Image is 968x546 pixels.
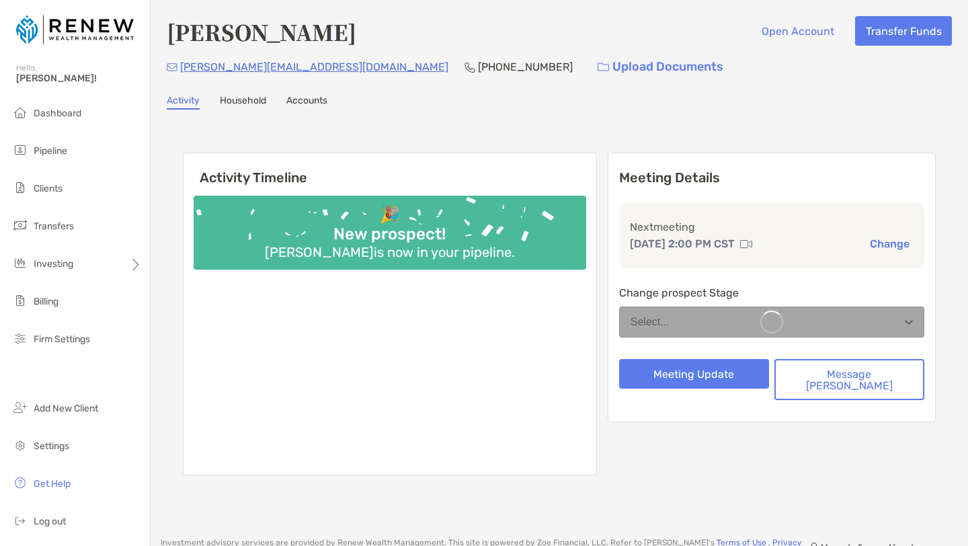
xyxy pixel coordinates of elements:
[465,62,475,73] img: Phone Icon
[34,440,69,452] span: Settings
[328,225,451,244] div: New prospect!
[34,221,74,232] span: Transfers
[12,217,28,233] img: transfers icon
[478,58,573,75] p: [PHONE_NUMBER]
[12,475,28,491] img: get-help icon
[12,104,28,120] img: dashboard icon
[740,239,752,249] img: communication type
[220,95,266,110] a: Household
[34,183,63,194] span: Clients
[598,63,609,72] img: button icon
[619,169,924,186] p: Meeting Details
[167,95,200,110] a: Activity
[34,478,71,490] span: Get Help
[34,258,73,270] span: Investing
[12,292,28,309] img: billing icon
[34,334,90,345] span: Firm Settings
[12,330,28,346] img: firm-settings icon
[16,73,142,84] span: [PERSON_NAME]!
[12,512,28,529] img: logout icon
[34,108,81,119] span: Dashboard
[16,5,134,54] img: Zoe Logo
[167,63,177,71] img: Email Icon
[12,399,28,416] img: add_new_client icon
[286,95,327,110] a: Accounts
[34,403,98,414] span: Add New Client
[12,180,28,196] img: clients icon
[180,58,448,75] p: [PERSON_NAME][EMAIL_ADDRESS][DOMAIN_NAME]
[34,516,66,527] span: Log out
[630,235,735,252] p: [DATE] 2:00 PM CST
[374,205,405,225] div: 🎉
[774,359,924,400] button: Message [PERSON_NAME]
[619,359,769,389] button: Meeting Update
[34,145,67,157] span: Pipeline
[589,52,732,81] a: Upload Documents
[12,437,28,453] img: settings icon
[751,16,844,46] button: Open Account
[619,284,924,301] p: Change prospect Stage
[167,16,356,47] h4: [PERSON_NAME]
[12,255,28,271] img: investing icon
[12,142,28,158] img: pipeline icon
[184,153,596,186] h6: Activity Timeline
[630,219,914,235] p: Next meeting
[34,296,58,307] span: Billing
[855,16,952,46] button: Transfer Funds
[866,237,914,251] button: Change
[259,244,520,260] div: [PERSON_NAME] is now in your pipeline.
